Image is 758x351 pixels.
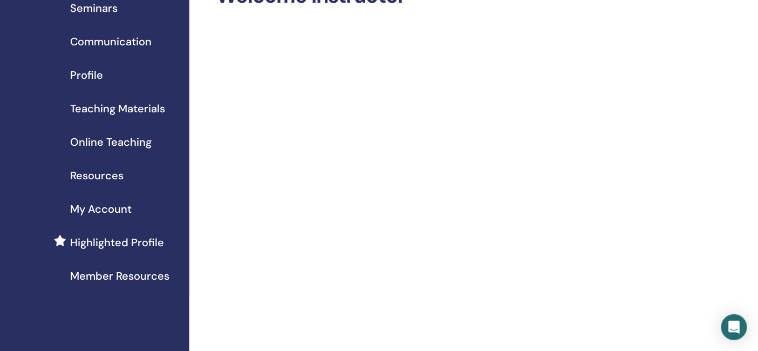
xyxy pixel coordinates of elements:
[70,100,165,117] span: Teaching Materials
[70,33,152,50] span: Communication
[70,134,152,150] span: Online Teaching
[721,314,747,340] div: Open Intercom Messenger
[70,268,169,284] span: Member Resources
[70,234,164,251] span: Highlighted Profile
[70,167,124,184] span: Resources
[70,67,103,83] span: Profile
[70,201,132,217] span: My Account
